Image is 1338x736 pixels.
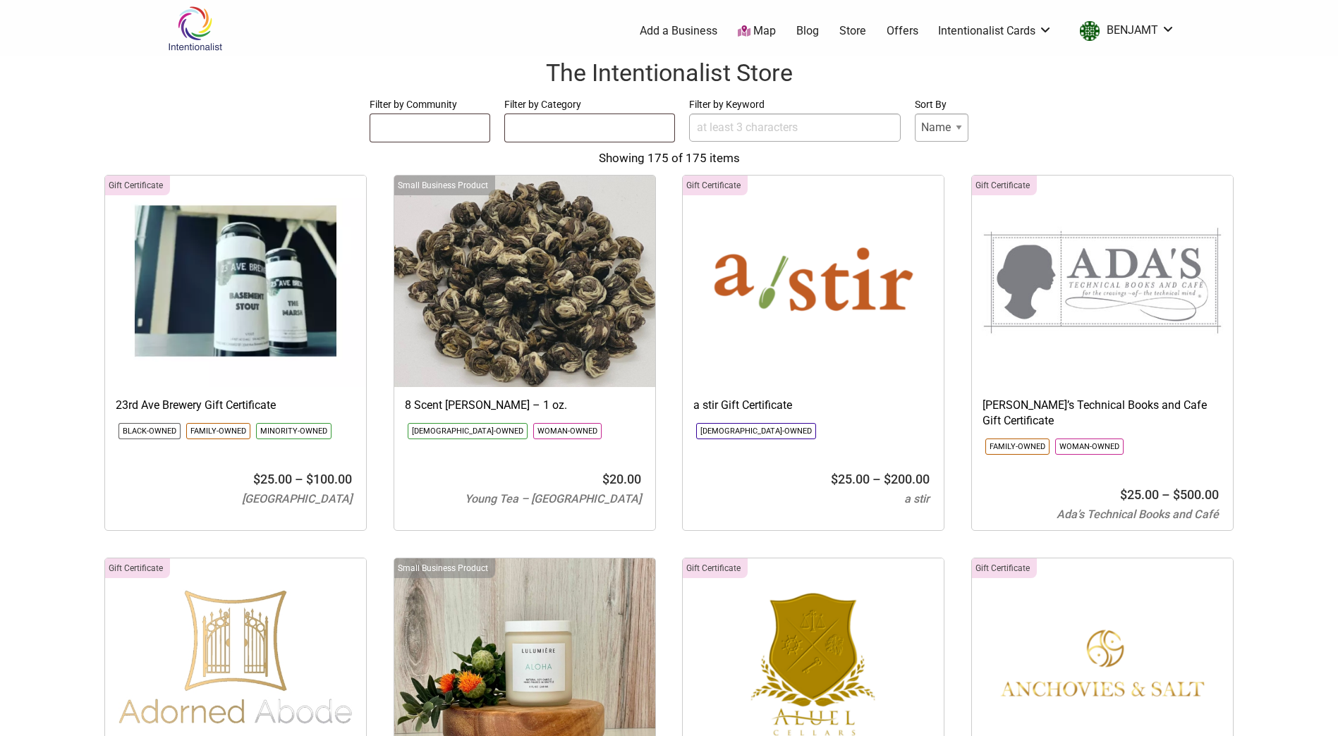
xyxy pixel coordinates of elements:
span: – [1162,487,1170,502]
span: [GEOGRAPHIC_DATA] [242,492,352,505]
label: Filter by Keyword [689,96,901,114]
div: Click to show only this category [683,176,748,195]
span: – [872,472,881,486]
span: Ada’s Technical Books and Café [1057,508,1219,521]
span: $ [1120,487,1127,502]
a: Intentionalist Cards [938,23,1052,39]
img: Adas Technical Books and Cafe Logo [972,176,1233,387]
bdi: 100.00 [306,472,352,486]
img: Intentionalist [162,6,229,51]
div: Click to show only this category [683,558,748,578]
div: Click to show only this category [972,176,1037,195]
label: Filter by Category [504,96,675,114]
h3: 8 Scent [PERSON_NAME] – 1 oz. [405,398,645,413]
a: Add a Business [640,23,717,39]
bdi: 25.00 [253,472,292,486]
span: $ [831,472,838,486]
bdi: 20.00 [602,472,641,486]
div: Click to show only this category [394,176,495,195]
img: Young Tea 8 Scent Jasmine Green Pearl [394,176,655,387]
a: Store [839,23,866,39]
h1: The Intentionalist Store [14,56,1324,90]
li: Click to show only this community [186,423,250,439]
span: Young Tea – [GEOGRAPHIC_DATA] [465,492,641,505]
a: Map [738,23,776,39]
bdi: 25.00 [831,472,870,486]
span: – [295,472,303,486]
div: Click to show only this category [105,176,170,195]
li: Click to show only this community [696,423,816,439]
div: Showing 175 of 175 items [14,149,1324,168]
li: Click to show only this community [256,423,332,439]
li: Click to show only this community [1055,438,1124,455]
a: BENJAMT [1073,18,1175,44]
span: $ [306,472,313,486]
h3: a stir Gift Certificate [693,398,933,413]
span: $ [1173,487,1180,502]
li: Click to show only this community [533,423,602,439]
bdi: 500.00 [1173,487,1219,502]
span: $ [884,472,891,486]
div: Click to show only this category [394,558,495,578]
div: Click to show only this category [972,558,1037,578]
a: Blog [796,23,819,39]
h3: 23rd Ave Brewery Gift Certificate [116,398,355,413]
label: Sort By [915,96,968,114]
a: Offers [887,23,918,39]
input: at least 3 characters [689,114,901,142]
li: Click to show only this community [408,423,528,439]
h3: [PERSON_NAME]’s Technical Books and Cafe Gift Certificate [983,398,1222,429]
li: Click to show only this community [985,438,1050,455]
bdi: 25.00 [1120,487,1159,502]
bdi: 200.00 [884,472,930,486]
span: $ [253,472,260,486]
span: $ [602,472,609,486]
label: Filter by Community [370,96,491,114]
div: Click to show only this category [105,558,170,578]
span: a stir [904,492,930,505]
li: Click to show only this community [118,423,181,439]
